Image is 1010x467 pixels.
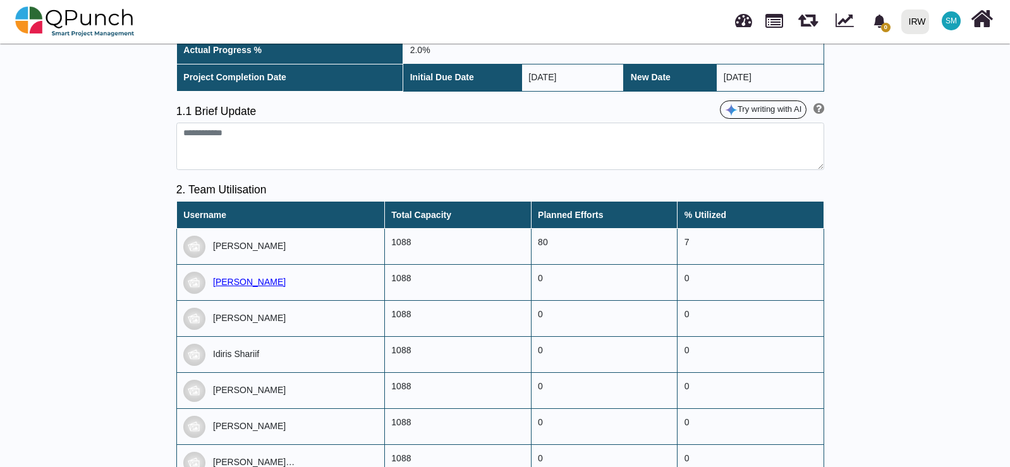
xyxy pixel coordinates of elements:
th: Planned Efforts [531,202,678,229]
td: 0 [531,373,678,409]
td: 80 [531,229,678,265]
div: Notification [868,9,891,32]
i: Home [971,7,993,31]
img: google-gemini-icon.8b74464.png [725,104,738,116]
span: Releases [798,6,818,27]
h5: 2. Team Utilisation [176,183,824,197]
td: 0 [678,373,824,409]
span: Dashboard [735,8,752,27]
td: 1088 [384,301,531,337]
td: 7 [678,229,824,265]
span: [PERSON_NAME] [213,385,286,395]
span: Shafqat Mustafa [942,11,961,30]
a: Help [809,105,824,115]
td: 0 [678,301,824,337]
span: [PERSON_NAME] [213,277,286,287]
td: 1088 [384,337,531,373]
svg: bell fill [873,15,886,28]
td: 0 [531,301,678,337]
td: 0 [678,337,824,373]
td: 0 [678,265,824,301]
button: Try writing with AI [720,100,806,119]
img: qpunch-sp.fa6292f.png [15,3,135,40]
td: 0 [531,265,678,301]
td: 0 [531,409,678,445]
td: 0 [531,337,678,373]
th: Username [176,202,384,229]
span: [PERSON_NAME] [213,313,286,323]
td: 1088 [384,229,531,265]
span: SM [946,17,957,25]
th: New Date [624,64,717,91]
th: Initial Due Date [403,64,522,91]
span: 0 [881,23,891,32]
div: IRW [909,11,926,33]
td: [DATE] [521,64,624,91]
h5: 1.1 Brief Update [176,105,501,118]
th: Total Capacity [384,202,531,229]
span: [PERSON_NAME] [213,241,286,251]
td: 1088 [384,265,531,301]
div: Dynamic Report [829,1,865,42]
a: IRW [896,1,934,42]
td: 1088 [384,409,531,445]
td: 1088 [384,373,531,409]
th: Actual Progress % [176,37,403,64]
th: Project Completion Date [176,64,403,91]
span: Idiris Shariif [213,349,259,359]
span: [PERSON_NAME] [213,421,286,431]
td: 2.0% [403,37,824,64]
a: bell fill0 [865,1,896,40]
th: % Utilized [678,202,824,229]
td: [DATE] [717,64,824,91]
span: Projects [765,8,783,28]
td: 0 [678,409,824,445]
a: SM [934,1,968,41]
